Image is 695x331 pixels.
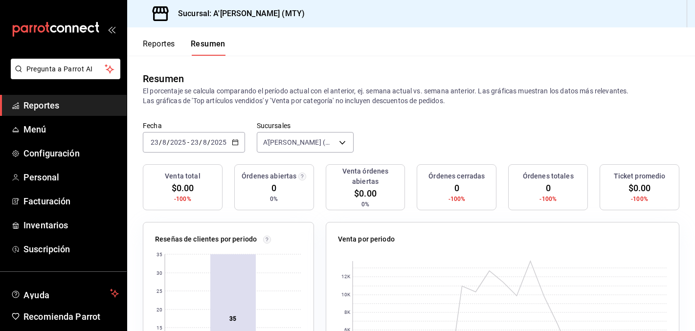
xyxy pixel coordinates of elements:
[170,8,305,20] h3: Sucursal: A'[PERSON_NAME] (MTY)
[155,234,257,244] p: Reseñas de clientes por periodo
[23,219,119,232] span: Inventarios
[172,181,194,195] span: $0.00
[143,39,225,56] div: navigation tabs
[23,287,106,299] span: Ayuda
[187,138,189,146] span: -
[23,123,119,136] span: Menú
[143,86,679,106] p: El porcentaje se calcula comparando el período actual con el anterior, ej. semana actual vs. sema...
[190,138,199,146] input: --
[23,310,119,323] span: Recomienda Parrot
[23,99,119,112] span: Reportes
[341,292,350,298] text: 10K
[202,138,207,146] input: --
[143,39,175,56] button: Reportes
[242,171,296,181] h3: Órdenes abiertas
[7,71,120,81] a: Pregunta a Parrot AI
[207,138,210,146] span: /
[26,64,105,74] span: Pregunta a Parrot AI
[170,138,186,146] input: ----
[539,195,557,203] span: -100%
[143,122,245,129] label: Fecha
[157,288,162,294] text: 25
[167,138,170,146] span: /
[428,171,485,181] h3: Órdenes cerradas
[354,187,377,200] span: $0.00
[150,138,159,146] input: --
[344,310,350,315] text: 8K
[23,243,119,256] span: Suscripción
[263,137,336,147] span: A'[PERSON_NAME] (MTY)
[157,307,162,312] text: 20
[341,274,350,280] text: 12K
[174,195,191,203] span: -100%
[165,171,200,181] h3: Venta total
[271,181,276,195] span: 0
[448,195,466,203] span: -100%
[23,147,119,160] span: Configuración
[162,138,167,146] input: --
[210,138,227,146] input: ----
[157,325,162,331] text: 15
[108,25,115,33] button: open_drawer_menu
[454,181,459,195] span: 0
[614,171,666,181] h3: Ticket promedio
[257,122,354,129] label: Sucursales
[631,195,648,203] span: -100%
[338,234,395,244] p: Venta por periodo
[546,181,551,195] span: 0
[523,171,574,181] h3: Órdenes totales
[191,39,225,56] button: Resumen
[270,195,278,203] span: 0%
[628,181,651,195] span: $0.00
[159,138,162,146] span: /
[23,171,119,184] span: Personal
[330,166,401,187] h3: Venta órdenes abiertas
[157,270,162,276] text: 30
[23,195,119,208] span: Facturación
[361,200,369,209] span: 0%
[11,59,120,79] button: Pregunta a Parrot AI
[157,252,162,257] text: 35
[143,71,184,86] div: Resumen
[199,138,202,146] span: /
